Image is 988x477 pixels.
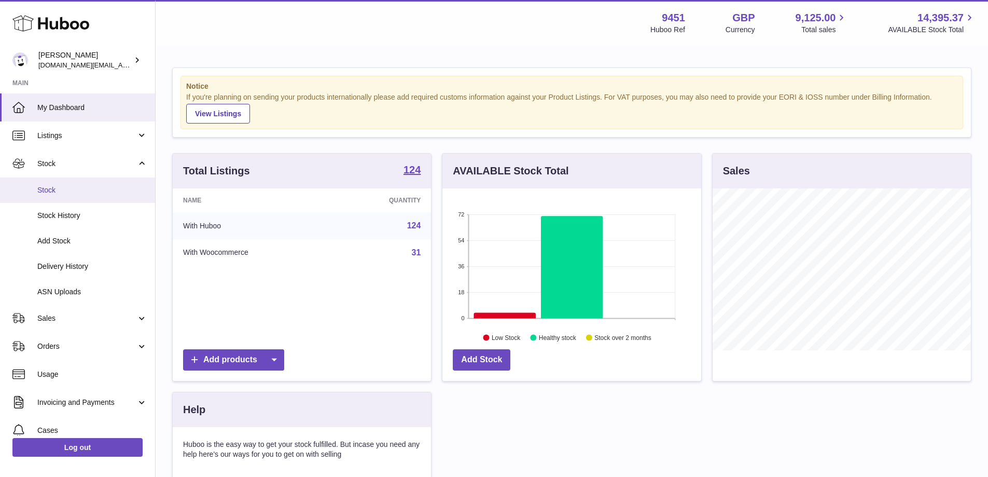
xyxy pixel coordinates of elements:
span: Usage [37,370,147,379]
h3: Sales [723,164,750,178]
span: Cases [37,426,147,435]
strong: 124 [403,165,421,175]
span: ASN Uploads [37,287,147,297]
h3: Total Listings [183,164,250,178]
a: 124 [407,221,421,230]
span: 14,395.37 [917,11,964,25]
strong: Notice [186,81,957,91]
span: Stock History [37,211,147,221]
text: Low Stock [492,334,521,341]
span: Stock [37,185,147,195]
td: With Woocommerce [173,239,333,266]
a: 124 [403,165,421,177]
span: Listings [37,131,136,141]
img: amir.ch@gmail.com [12,52,28,68]
span: AVAILABLE Stock Total [888,25,976,35]
a: Log out [12,438,143,457]
span: Orders [37,342,136,351]
text: 54 [458,237,465,243]
text: 0 [462,315,465,321]
p: Huboo is the easy way to get your stock fulfilled. But incase you need any help here's our ways f... [183,440,421,459]
h3: Help [183,403,205,417]
a: 31 [412,248,421,257]
span: Stock [37,159,136,169]
a: Add Stock [453,349,510,371]
a: View Listings [186,104,250,124]
text: 36 [458,263,465,269]
th: Name [173,188,333,212]
h3: AVAILABLE Stock Total [453,164,568,178]
div: Currency [726,25,755,35]
text: Healthy stock [539,334,577,341]
span: Delivery History [37,262,147,271]
span: Invoicing and Payments [37,398,136,407]
text: 18 [458,289,465,295]
span: Sales [37,314,136,323]
a: 14,395.37 AVAILABLE Stock Total [888,11,976,35]
strong: 9451 [662,11,685,25]
a: Add products [183,349,284,371]
div: If you're planning on sending your products internationally please add required customs informati... [186,92,957,124]
th: Quantity [333,188,431,212]
text: Stock over 2 months [595,334,651,341]
span: My Dashboard [37,103,147,113]
span: 9,125.00 [796,11,836,25]
td: With Huboo [173,212,333,239]
text: 72 [458,211,465,217]
a: 9,125.00 Total sales [796,11,848,35]
span: Add Stock [37,236,147,246]
span: [DOMAIN_NAME][EMAIL_ADDRESS][DOMAIN_NAME] [38,61,206,69]
span: Total sales [801,25,847,35]
div: [PERSON_NAME] [38,50,132,70]
div: Huboo Ref [650,25,685,35]
strong: GBP [732,11,755,25]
